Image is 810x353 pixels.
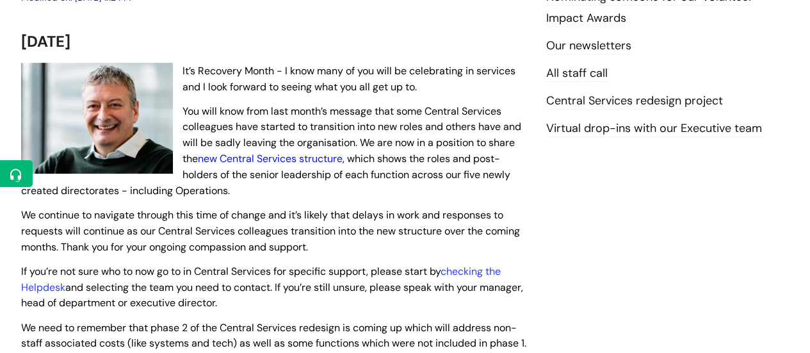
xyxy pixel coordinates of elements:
img: WithYou Chief Executive Simon Phillips pictured looking at the camera and smiling [21,63,173,174]
a: new Central Services structure [198,152,343,165]
span: You will know from last month’s message that some Central Services colleagues have started to tra... [21,104,521,197]
span: If you’re not sure who to now go to in Central Services for specific support, please start by and... [21,265,523,310]
a: Our newsletters [546,38,631,54]
a: checking the Helpdesk [21,265,501,294]
span: [DATE] [21,31,70,51]
span: We continue to navigate through this time of change and it’s likely that delays in work and respo... [21,208,520,254]
a: All staff call [546,65,608,82]
span: It’s Recovery Month - I know many of you will be celebrating in services and I look forward to se... [182,64,515,94]
a: Central Services redesign project [546,93,723,110]
a: Virtual drop-ins with our Executive team [546,120,762,137]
